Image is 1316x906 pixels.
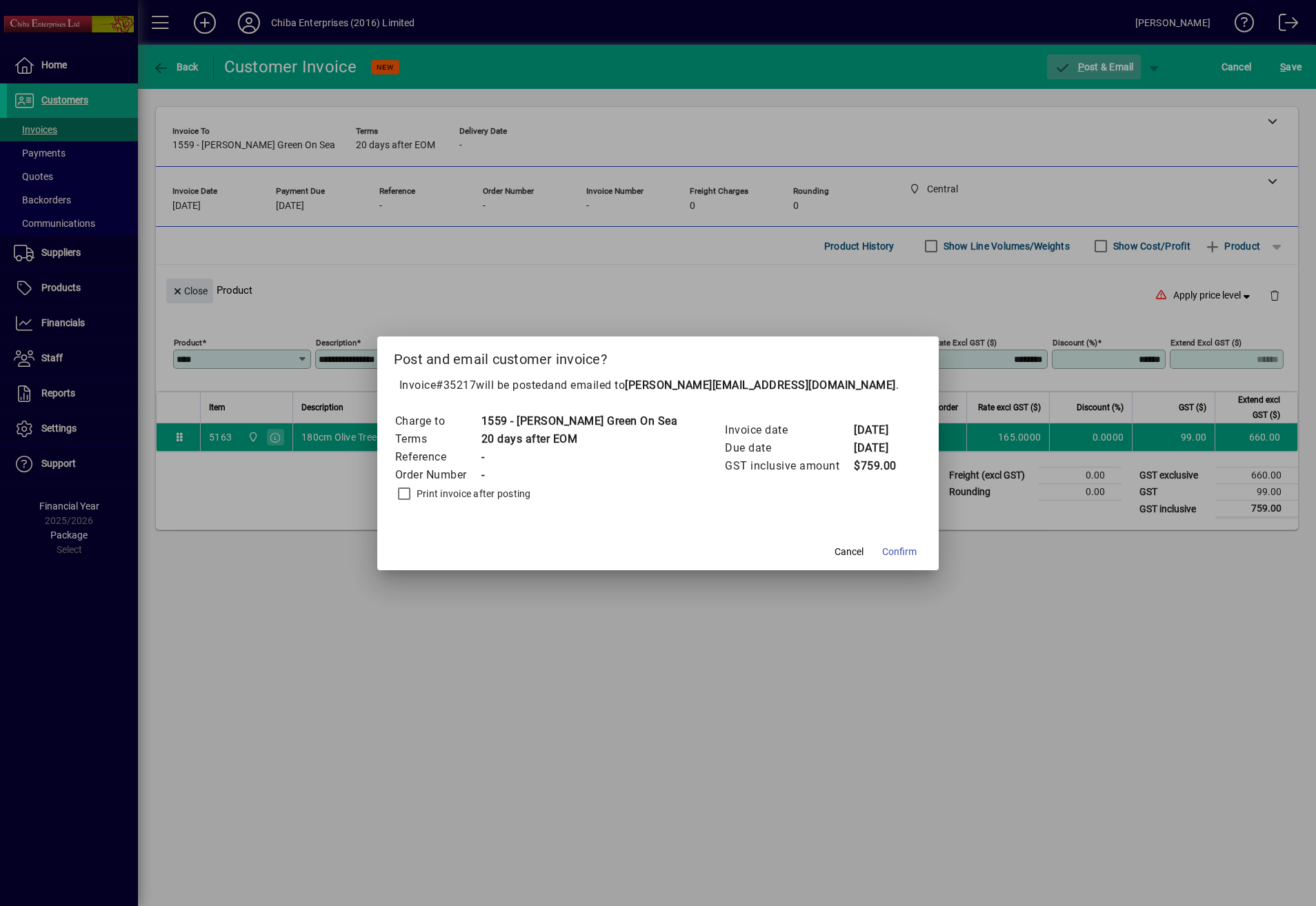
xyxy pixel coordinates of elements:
[625,379,896,392] b: [PERSON_NAME][EMAIL_ADDRESS][DOMAIN_NAME]
[481,412,678,430] td: 1559 - [PERSON_NAME] Green On Sea
[414,487,531,501] label: Print invoice after posting
[377,336,939,376] h2: Post and email customer invoice?
[395,412,481,430] td: Charge to
[877,540,922,565] button: Confirm
[835,545,864,559] span: Cancel
[394,377,923,394] p: Invoice will be posted .
[481,466,678,484] td: -
[395,448,481,466] td: Reference
[481,430,678,448] td: 20 days after EOM
[436,379,476,392] span: #35217
[853,439,908,457] td: [DATE]
[724,421,853,439] td: Invoice date
[395,466,481,484] td: Order Number
[827,540,871,565] button: Cancel
[853,421,908,439] td: [DATE]
[724,439,853,457] td: Due date
[882,545,917,559] span: Confirm
[853,457,908,475] td: $759.00
[724,457,853,475] td: GST inclusive amount
[481,448,678,466] td: -
[395,430,481,448] td: Terms
[548,379,896,392] span: and emailed to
